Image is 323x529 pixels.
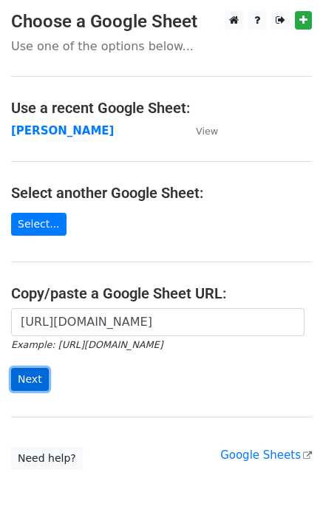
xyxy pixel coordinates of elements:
a: View [181,124,218,137]
h4: Copy/paste a Google Sheet URL: [11,284,312,302]
h4: Select another Google Sheet: [11,184,312,202]
h3: Choose a Google Sheet [11,11,312,33]
a: Google Sheets [220,448,312,462]
input: Next [11,368,49,391]
a: [PERSON_NAME] [11,124,114,137]
p: Use one of the options below... [11,38,312,54]
small: Example: [URL][DOMAIN_NAME] [11,339,163,350]
iframe: Chat Widget [249,458,323,529]
input: Paste your Google Sheet URL here [11,308,305,336]
a: Need help? [11,447,83,470]
small: View [196,126,218,137]
a: Select... [11,213,67,236]
h4: Use a recent Google Sheet: [11,99,312,117]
